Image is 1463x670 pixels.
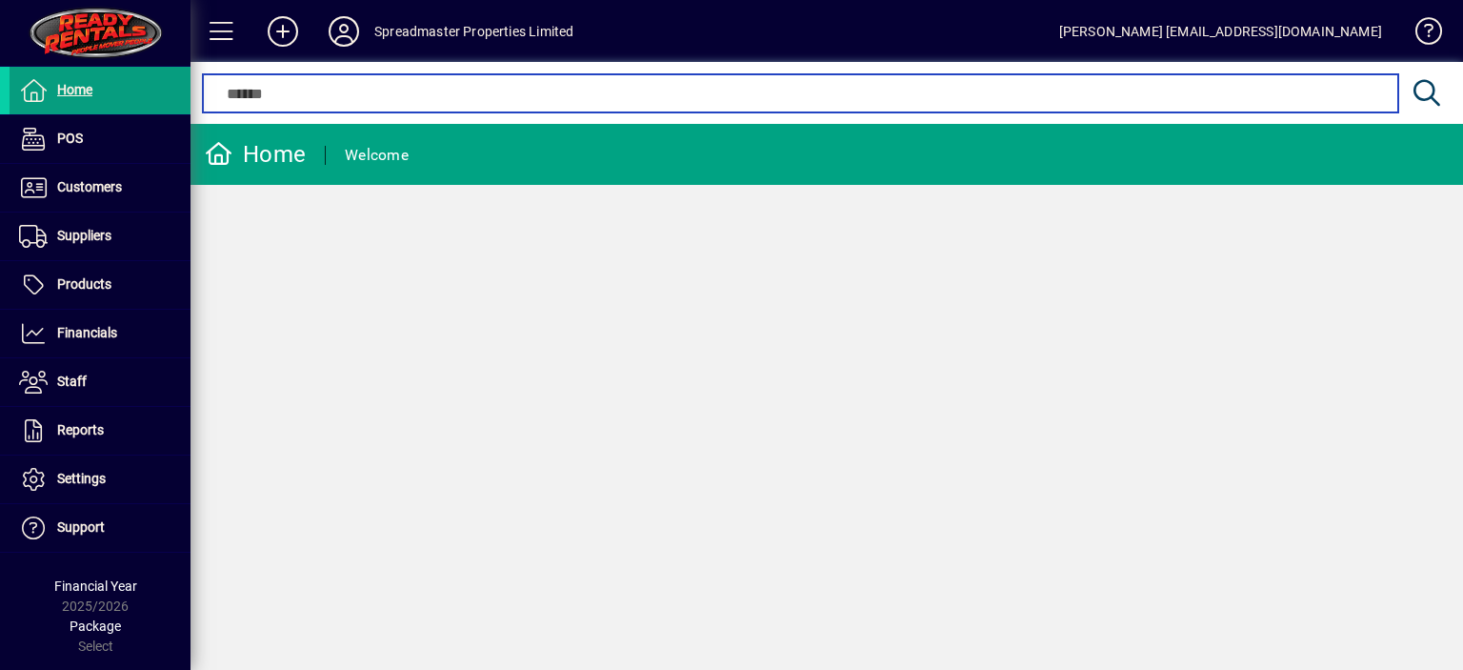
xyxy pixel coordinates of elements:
[10,407,190,455] a: Reports
[57,82,92,97] span: Home
[10,310,190,357] a: Financials
[57,228,111,243] span: Suppliers
[57,422,104,437] span: Reports
[57,471,106,486] span: Settings
[57,374,87,389] span: Staff
[10,261,190,309] a: Products
[313,14,374,49] button: Profile
[57,131,83,146] span: POS
[1059,16,1382,47] div: [PERSON_NAME] [EMAIL_ADDRESS][DOMAIN_NAME]
[57,519,105,535] span: Support
[10,115,190,163] a: POS
[205,139,306,170] div: Home
[57,179,122,194] span: Customers
[10,358,190,406] a: Staff
[374,16,573,47] div: Spreadmaster Properties Limited
[70,619,121,634] span: Package
[252,14,313,49] button: Add
[1401,4,1439,66] a: Knowledge Base
[10,456,190,503] a: Settings
[10,213,190,260] a: Suppliers
[10,164,190,212] a: Customers
[57,276,111,292] span: Products
[57,325,117,340] span: Financials
[54,579,137,594] span: Financial Year
[345,140,409,171] div: Welcome
[10,504,190,552] a: Support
